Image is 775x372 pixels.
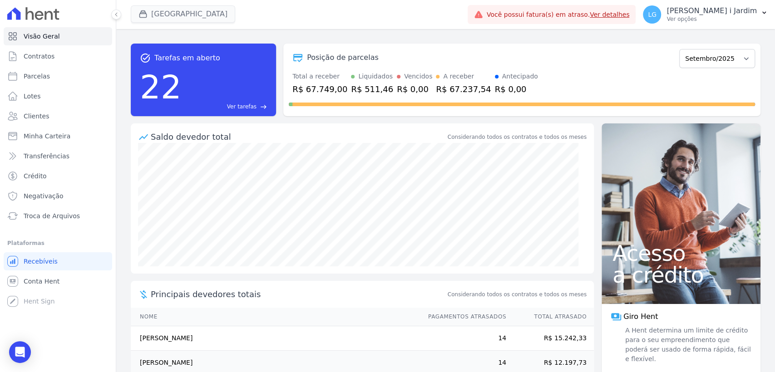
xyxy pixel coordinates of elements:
[292,83,347,95] div: R$ 67.749,00
[24,52,54,61] span: Contratos
[4,67,112,85] a: Parcelas
[4,207,112,225] a: Troca de Arquivos
[24,32,60,41] span: Visão Geral
[666,6,757,15] p: [PERSON_NAME] i Jardim
[612,264,750,286] span: a crédito
[7,238,109,249] div: Plataformas
[140,64,182,111] div: 22
[24,132,70,141] span: Minha Carteira
[24,171,47,181] span: Crédito
[404,72,432,81] div: Vencidos
[4,147,112,165] a: Transferências
[666,15,757,23] p: Ver opções
[4,47,112,65] a: Contratos
[4,127,112,145] a: Minha Carteira
[4,107,112,125] a: Clientes
[448,290,587,299] span: Considerando todos os contratos e todos os meses
[4,167,112,185] a: Crédito
[9,341,31,363] div: Open Intercom Messenger
[24,112,49,121] span: Clientes
[227,103,257,111] span: Ver tarefas
[154,53,220,64] span: Tarefas em aberto
[292,72,347,81] div: Total a receber
[4,27,112,45] a: Visão Geral
[4,272,112,290] a: Conta Hent
[648,11,657,18] span: LG
[24,277,59,286] span: Conta Hent
[623,311,658,322] span: Giro Hent
[420,326,507,351] td: 14
[24,257,58,266] span: Recebíveis
[131,5,235,23] button: [GEOGRAPHIC_DATA]
[590,11,630,18] a: Ver detalhes
[140,53,151,64] span: task_alt
[436,83,491,95] div: R$ 67.237,54
[24,72,50,81] span: Parcelas
[397,83,432,95] div: R$ 0,00
[636,2,775,27] button: LG [PERSON_NAME] i Jardim Ver opções
[502,72,538,81] div: Antecipado
[623,326,751,364] span: A Hent determina um limite de crédito para o seu empreendimento que poderá ser usado de forma ráp...
[612,242,750,264] span: Acesso
[24,92,41,101] span: Lotes
[185,103,267,111] a: Ver tarefas east
[487,10,630,20] span: Você possui fatura(s) em atraso.
[358,72,393,81] div: Liquidados
[24,211,80,220] span: Troca de Arquivos
[4,87,112,105] a: Lotes
[131,308,420,326] th: Nome
[151,131,446,143] div: Saldo devedor total
[24,191,64,201] span: Negativação
[495,83,538,95] div: R$ 0,00
[24,152,69,161] span: Transferências
[420,308,507,326] th: Pagamentos Atrasados
[448,133,587,141] div: Considerando todos os contratos e todos os meses
[260,103,267,110] span: east
[351,83,393,95] div: R$ 511,46
[443,72,474,81] div: A receber
[151,288,446,300] span: Principais devedores totais
[307,52,379,63] div: Posição de parcelas
[131,326,420,351] td: [PERSON_NAME]
[4,252,112,270] a: Recebíveis
[507,326,594,351] td: R$ 15.242,33
[507,308,594,326] th: Total Atrasado
[4,187,112,205] a: Negativação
